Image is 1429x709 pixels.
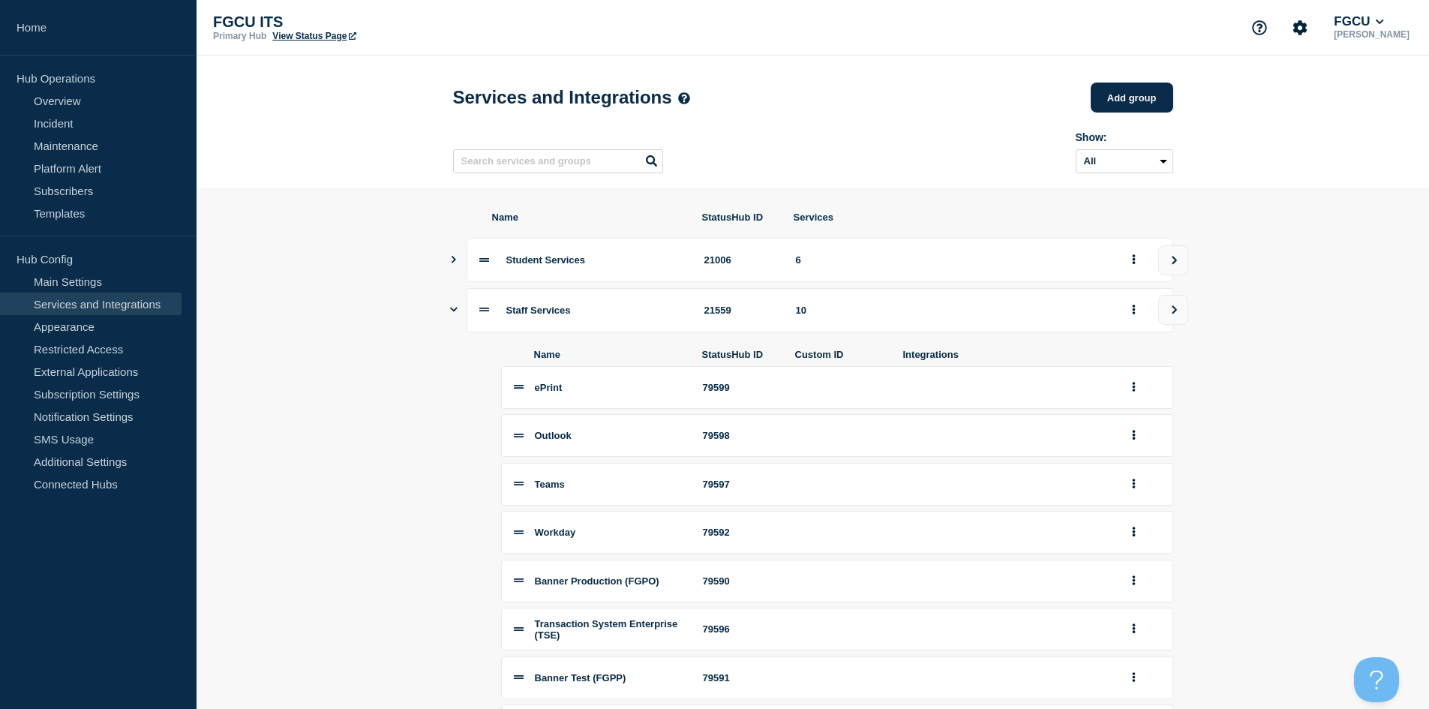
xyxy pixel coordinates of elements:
div: 79596 [703,623,778,635]
div: 79598 [703,430,778,441]
span: Transaction System Enterprise (TSE) [535,618,678,641]
div: 79590 [703,575,778,587]
button: group actions [1124,521,1143,544]
div: Show: [1076,131,1173,143]
button: group actions [1124,666,1143,689]
span: Staff Services [506,305,571,316]
div: 79592 [703,527,778,538]
span: Banner Production (FGPO) [535,575,659,587]
span: StatusHub ID [702,349,777,360]
span: Workday [535,527,576,538]
span: Name [534,349,684,360]
button: group actions [1124,299,1143,322]
select: Archived [1076,149,1173,173]
button: FGCU [1331,14,1387,29]
h1: Services and Integrations [453,87,690,108]
p: [PERSON_NAME] [1331,29,1412,40]
span: Services [794,212,1107,223]
div: 79599 [703,382,778,393]
div: 10 [796,305,1106,316]
button: view group [1158,245,1188,275]
span: Name [492,212,684,223]
button: group actions [1124,473,1143,496]
span: ePrint [535,382,563,393]
iframe: Help Scout Beacon - Open [1354,657,1399,702]
p: FGCU ITS [213,14,513,31]
div: 21006 [704,254,778,266]
button: view group [1158,295,1188,325]
span: Teams [535,479,565,490]
span: Student Services [506,254,586,266]
button: Add group [1091,83,1173,113]
button: group actions [1124,376,1143,399]
button: group actions [1124,248,1143,272]
span: Integrations [903,349,1107,360]
div: 21559 [704,305,778,316]
span: StatusHub ID [702,212,776,223]
button: group actions [1124,569,1143,593]
button: Account settings [1284,12,1316,44]
span: Custom ID [795,349,885,360]
div: 6 [796,254,1106,266]
button: Show services [450,238,458,282]
button: group actions [1124,617,1143,641]
div: 79597 [703,479,778,490]
button: Show services [450,288,458,332]
div: 79591 [703,672,778,683]
p: Primary Hub [213,31,266,41]
button: group actions [1124,424,1143,447]
span: Outlook [535,430,572,441]
span: Banner Test (FGPP) [535,672,626,683]
input: Search services and groups [453,149,663,173]
button: Support [1244,12,1275,44]
a: View Status Page [272,31,356,41]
